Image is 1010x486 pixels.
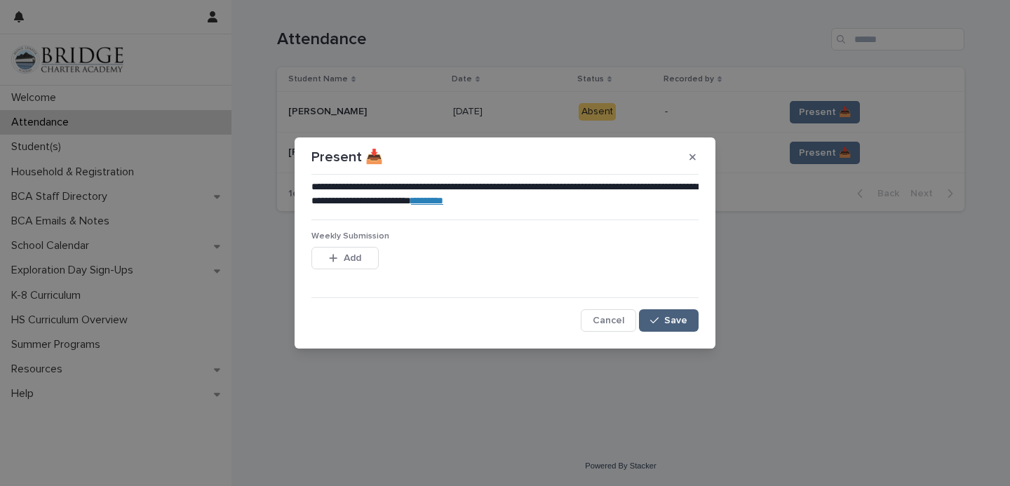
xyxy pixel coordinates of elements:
span: Save [664,316,687,325]
span: Add [344,253,361,263]
span: Weekly Submission [311,232,389,241]
p: Present 📥 [311,149,383,166]
button: Add [311,247,379,269]
button: Cancel [581,309,636,332]
button: Save [639,309,699,332]
span: Cancel [593,316,624,325]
